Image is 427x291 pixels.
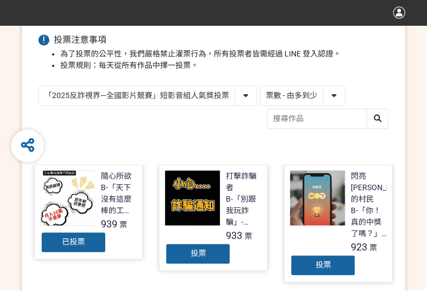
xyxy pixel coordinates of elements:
span: 923 [350,241,367,253]
span: 投票 [315,260,331,269]
span: 939 [101,218,117,230]
a: 打擊詐騙者B-「別跟我玩詐騙」- 2025新竹市反詐視界影片徵件933票投票 [159,164,267,271]
div: B-「天下沒有這麼棒的工作，別讓你的求職夢變成惡夢！」- 2025新竹市反詐視界影片徵件 [101,182,137,216]
input: 搜尋作品 [267,109,388,128]
div: 隨心所欲 [101,170,132,182]
a: 閃亮[PERSON_NAME]的村民B-「你！真的中獎了嗎？」- 2025新竹市反詐視界影片徵件923票投票 [284,164,392,282]
li: 投票規則：每天從所有作品中擇一投票。 [60,60,389,71]
div: 打擊詐騙者 [225,170,261,193]
li: 為了投票的公平性，我們嚴格禁止灌票行為，所有投票者皆需經過 LINE 登入認證。 [60,48,389,60]
div: 閃亮[PERSON_NAME]的村民 [350,170,409,205]
span: 票 [244,232,252,241]
span: 投票注意事項 [54,35,106,45]
div: B-「別跟我玩詐騙」- 2025新竹市反詐視界影片徵件 [225,193,261,228]
span: 投票 [190,249,206,258]
span: 票 [369,243,377,252]
a: 隨心所欲B-「天下沒有這麼棒的工作，別讓你的求職夢變成惡夢！」- 2025新竹市反詐視界影片徵件939票已投票 [35,164,143,259]
span: 933 [225,230,242,241]
div: B-「你！真的中獎了嗎？」- 2025新竹市反詐視界影片徵件 [350,205,386,239]
span: 已投票 [62,237,85,246]
span: 票 [119,220,127,229]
